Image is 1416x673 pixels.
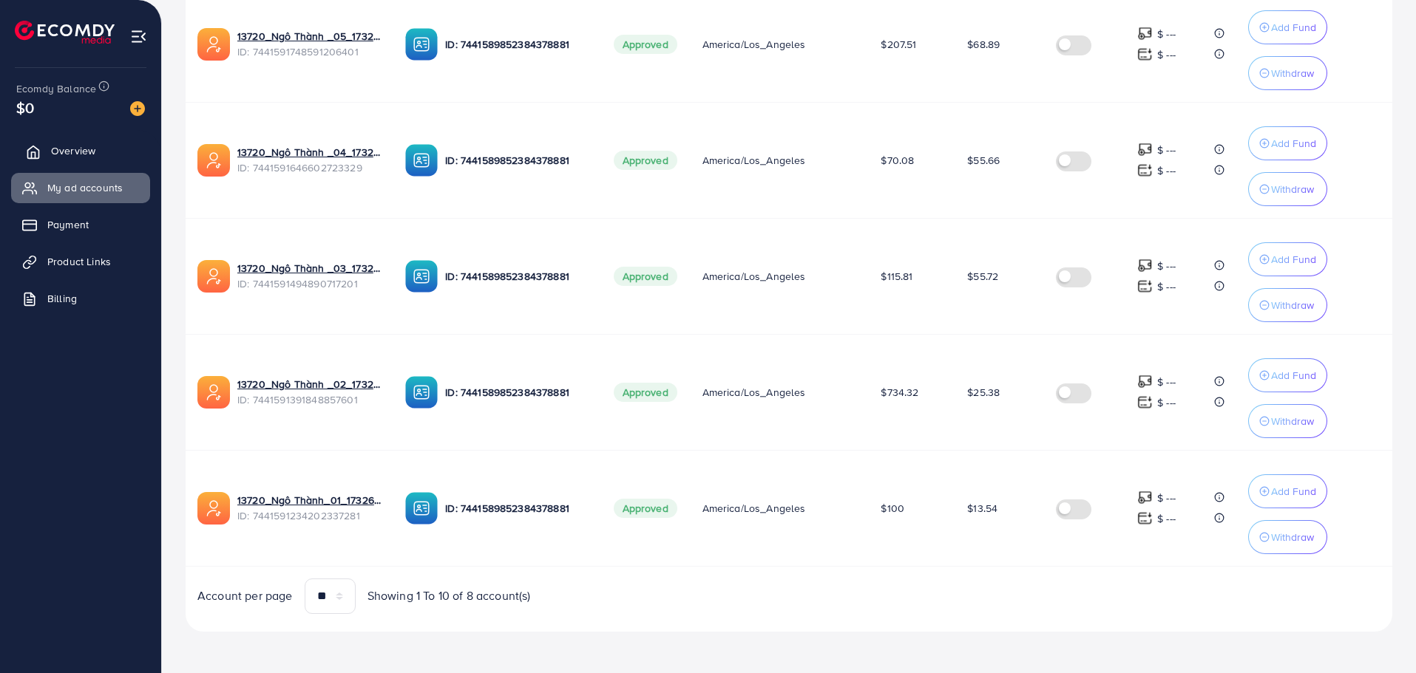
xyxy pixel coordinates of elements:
[881,153,914,168] span: $70.08
[1271,134,1316,152] p: Add Fund
[1157,25,1176,43] p: $ ---
[1248,172,1327,206] button: Withdraw
[197,492,230,525] img: ic-ads-acc.e4c84228.svg
[11,210,150,239] a: Payment
[405,492,438,525] img: ic-ba-acc.ded83a64.svg
[1248,288,1327,322] button: Withdraw
[1353,607,1405,662] iframe: Chat
[1271,250,1316,268] p: Add Fund
[1157,141,1176,159] p: $ ---
[237,160,382,175] span: ID: 7441591646602723329
[237,261,382,291] div: <span class='underline'>13720_Ngô Thành _03_1732630551077</span></br>7441591494890717201
[967,501,997,516] span: $13.54
[1271,180,1314,198] p: Withdraw
[702,153,806,168] span: America/Los_Angeles
[445,383,589,401] p: ID: 7441589852384378881
[237,261,382,276] a: 13720_Ngô Thành _03_1732630551077
[1271,18,1316,36] p: Add Fund
[237,145,382,175] div: <span class='underline'>13720_Ngô Thành _04_1732630579207</span></br>7441591646602723329
[130,101,145,116] img: image
[197,260,230,293] img: ic-ads-acc.e4c84228.svg
[405,28,438,61] img: ic-ba-acc.ded83a64.svg
[1137,510,1153,526] img: top-up amount
[1248,520,1327,554] button: Withdraw
[237,493,382,523] div: <span class='underline'>13720_Ngô Thành_01_1732630486593</span></br>7441591234202337281
[47,254,111,269] span: Product Links
[614,383,677,402] span: Approved
[1137,394,1153,410] img: top-up amount
[51,143,95,158] span: Overview
[1157,257,1176,275] p: $ ---
[47,180,123,195] span: My ad accounts
[967,269,998,284] span: $55.72
[237,377,382,392] a: 13720_Ngô Thành _02_1732630523463
[967,37,1000,52] span: $68.89
[237,508,382,523] span: ID: 7441591234202337281
[237,145,382,160] a: 13720_Ngô Thành _04_1732630579207
[367,587,531,604] span: Showing 1 To 10 of 8 account(s)
[1137,163,1153,178] img: top-up amount
[197,144,230,177] img: ic-ads-acc.e4c84228.svg
[881,37,916,52] span: $207.51
[1157,489,1176,507] p: $ ---
[237,493,382,508] a: 13720_Ngô Thành_01_1732630486593
[47,291,77,306] span: Billing
[1137,279,1153,294] img: top-up amount
[11,136,150,165] a: Overview
[11,247,150,276] a: Product Links
[197,587,293,604] span: Account per page
[237,29,382,44] a: 13720_Ngô Thành _05_1732630602998
[445,151,589,169] p: ID: 7441589852384378881
[11,173,150,202] a: My ad accounts
[1248,126,1327,160] button: Add Fund
[614,151,677,170] span: Approved
[445,499,589,517] p: ID: 7441589852384378881
[445,267,589,285] p: ID: 7441589852384378881
[1137,490,1153,505] img: top-up amount
[1157,162,1176,180] p: $ ---
[1137,47,1153,62] img: top-up amount
[1271,296,1314,314] p: Withdraw
[614,35,677,54] span: Approved
[16,97,34,118] span: $0
[445,35,589,53] p: ID: 7441589852384378881
[967,385,1000,400] span: $25.38
[1157,510,1176,527] p: $ ---
[1137,258,1153,273] img: top-up amount
[47,217,89,232] span: Payment
[237,44,382,59] span: ID: 7441591748591206401
[1248,358,1327,392] button: Add Fund
[614,499,677,518] span: Approved
[197,28,230,61] img: ic-ads-acc.e4c84228.svg
[11,284,150,313] a: Billing
[16,81,96,96] span: Ecomdy Balance
[881,385,918,400] span: $734.32
[1271,528,1314,546] p: Withdraw
[702,37,806,52] span: America/Los_Angeles
[702,501,806,516] span: America/Los_Angeles
[130,28,147,45] img: menu
[197,376,230,409] img: ic-ads-acc.e4c84228.svg
[1157,46,1176,64] p: $ ---
[1271,366,1316,384] p: Add Fund
[405,260,438,293] img: ic-ba-acc.ded83a64.svg
[405,144,438,177] img: ic-ba-acc.ded83a64.svg
[881,501,904,516] span: $100
[1157,373,1176,391] p: $ ---
[1137,142,1153,157] img: top-up amount
[1248,404,1327,438] button: Withdraw
[702,269,806,284] span: America/Los_Angeles
[1248,474,1327,508] button: Add Fund
[614,267,677,286] span: Approved
[1137,26,1153,41] img: top-up amount
[1271,64,1314,82] p: Withdraw
[1157,394,1176,411] p: $ ---
[237,392,382,407] span: ID: 7441591391848857601
[237,377,382,407] div: <span class='underline'>13720_Ngô Thành _02_1732630523463</span></br>7441591391848857601
[1248,10,1327,44] button: Add Fund
[702,385,806,400] span: America/Los_Angeles
[1157,278,1176,295] p: $ ---
[1271,482,1316,500] p: Add Fund
[15,21,115,44] img: logo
